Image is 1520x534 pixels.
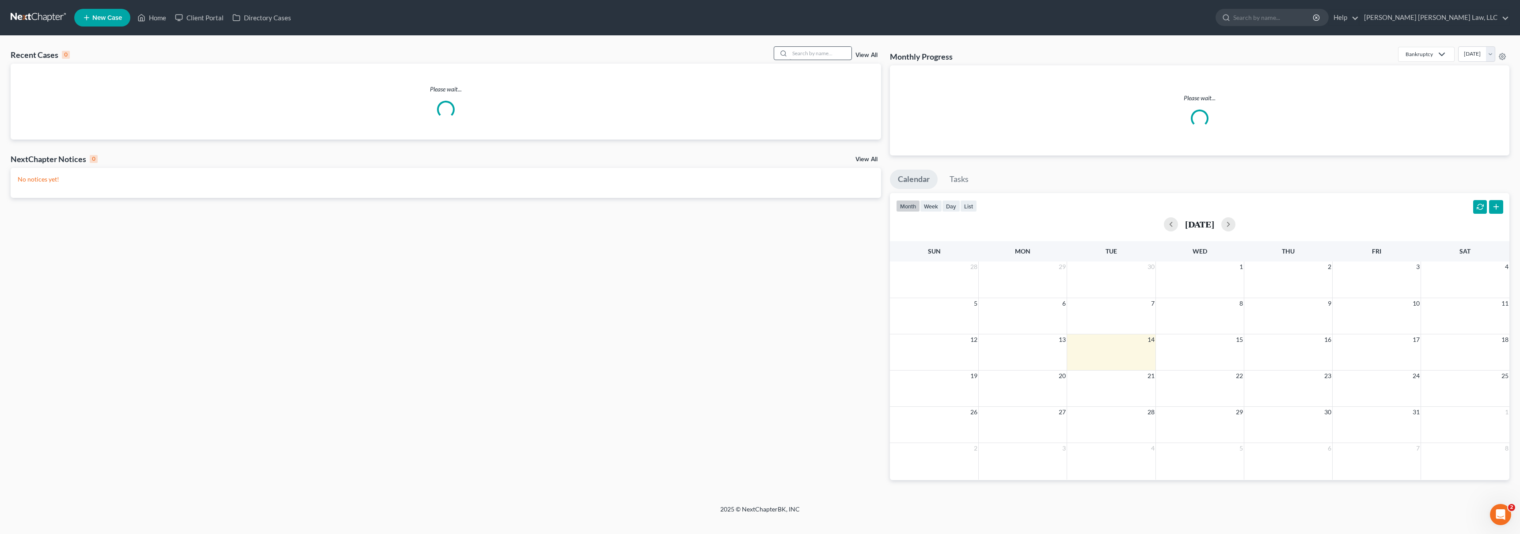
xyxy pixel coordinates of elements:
[1412,371,1421,381] span: 24
[1061,298,1067,309] span: 6
[1504,443,1509,454] span: 8
[1412,298,1421,309] span: 10
[1323,407,1332,417] span: 30
[1323,334,1332,345] span: 16
[1415,261,1421,272] span: 3
[942,200,960,212] button: day
[1327,298,1332,309] span: 9
[1406,50,1433,58] div: Bankruptcy
[1459,247,1471,255] span: Sat
[1415,443,1421,454] span: 7
[1106,247,1117,255] span: Tue
[1147,407,1155,417] span: 28
[1147,261,1155,272] span: 30
[1147,371,1155,381] span: 21
[1360,10,1509,26] a: [PERSON_NAME] [PERSON_NAME] Law, LLC
[1058,371,1067,381] span: 20
[897,94,1502,102] p: Please wait...
[1327,261,1332,272] span: 2
[790,47,851,60] input: Search by name...
[969,334,978,345] span: 12
[18,175,874,184] p: No notices yet!
[1501,334,1509,345] span: 18
[1239,298,1244,309] span: 8
[1239,443,1244,454] span: 5
[1372,247,1381,255] span: Fri
[1058,407,1067,417] span: 27
[90,155,98,163] div: 0
[1412,334,1421,345] span: 17
[1150,443,1155,454] span: 4
[1282,247,1295,255] span: Thu
[171,10,228,26] a: Client Portal
[1015,247,1030,255] span: Mon
[1058,334,1067,345] span: 13
[1501,371,1509,381] span: 25
[855,156,878,163] a: View All
[969,407,978,417] span: 26
[920,200,942,212] button: week
[11,85,881,94] p: Please wait...
[890,170,938,189] a: Calendar
[969,261,978,272] span: 28
[1239,261,1244,272] span: 1
[896,200,920,212] button: month
[1412,407,1421,417] span: 31
[1501,298,1509,309] span: 11
[1490,504,1511,525] iframe: Intercom live chat
[1061,443,1067,454] span: 3
[1147,334,1155,345] span: 14
[1508,504,1515,511] span: 2
[1185,220,1214,229] h2: [DATE]
[1058,261,1067,272] span: 29
[62,51,70,59] div: 0
[1323,371,1332,381] span: 23
[855,52,878,58] a: View All
[928,247,941,255] span: Sun
[1504,407,1509,417] span: 1
[228,10,296,26] a: Directory Cases
[1150,298,1155,309] span: 7
[969,371,978,381] span: 19
[942,170,977,189] a: Tasks
[133,10,171,26] a: Home
[1193,247,1207,255] span: Wed
[1233,9,1314,26] input: Search by name...
[960,200,977,212] button: list
[1235,407,1244,417] span: 29
[11,49,70,60] div: Recent Cases
[1329,10,1359,26] a: Help
[973,443,978,454] span: 2
[508,505,1012,521] div: 2025 © NextChapterBK, INC
[11,154,98,164] div: NextChapter Notices
[1327,443,1332,454] span: 6
[1504,261,1509,272] span: 4
[890,51,953,62] h3: Monthly Progress
[973,298,978,309] span: 5
[1235,371,1244,381] span: 22
[92,15,122,21] span: New Case
[1235,334,1244,345] span: 15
